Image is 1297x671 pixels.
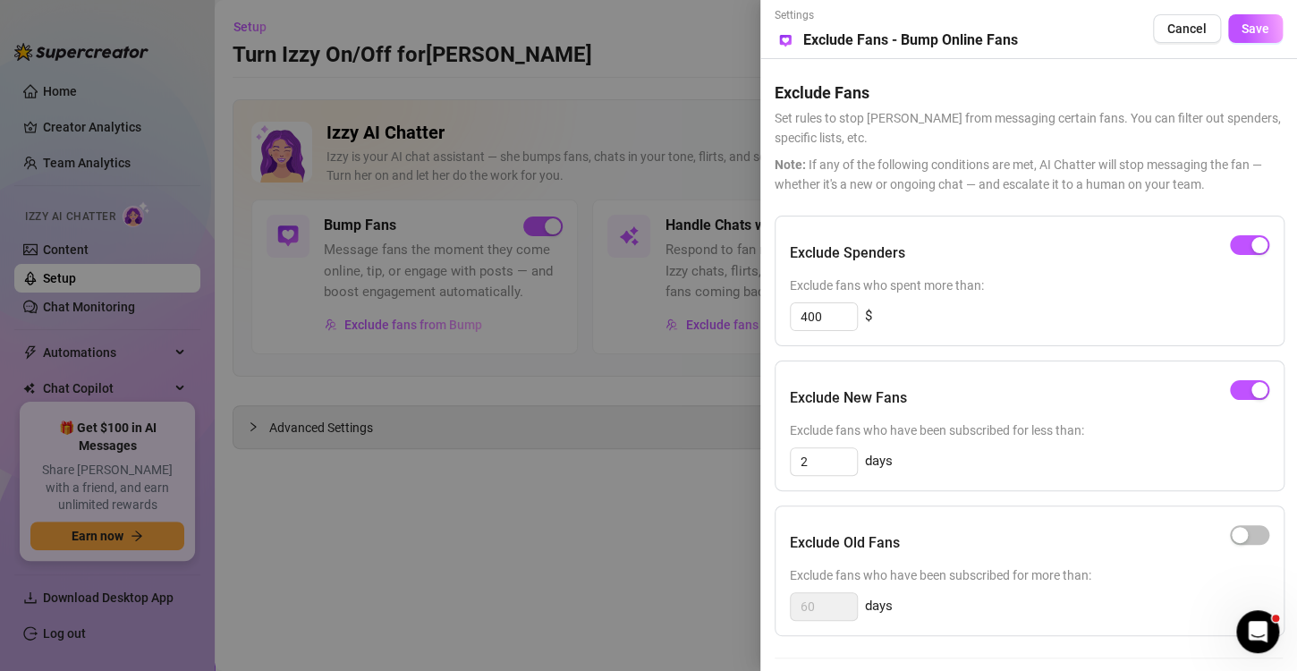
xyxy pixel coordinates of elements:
[1153,14,1221,43] button: Cancel
[1236,610,1279,653] iframe: Intercom live chat
[1228,14,1283,43] button: Save
[790,565,1269,585] span: Exclude fans who have been subscribed for more than:
[775,155,1283,194] span: If any of the following conditions are met, AI Chatter will stop messaging the fan — whether it's...
[775,157,806,172] span: Note:
[865,306,872,327] span: $
[790,420,1269,440] span: Exclude fans who have been subscribed for less than:
[1242,21,1269,36] span: Save
[790,532,900,554] h5: Exclude Old Fans
[803,30,1018,51] h5: Exclude Fans - Bump Online Fans
[865,596,893,617] span: days
[790,242,905,264] h5: Exclude Spenders
[790,276,1269,295] span: Exclude fans who spent more than:
[790,387,907,409] h5: Exclude New Fans
[1167,21,1207,36] span: Cancel
[775,7,1018,24] span: Settings
[775,108,1283,148] span: Set rules to stop [PERSON_NAME] from messaging certain fans. You can filter out spenders, specifi...
[865,451,893,472] span: days
[775,81,1283,105] h5: Exclude Fans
